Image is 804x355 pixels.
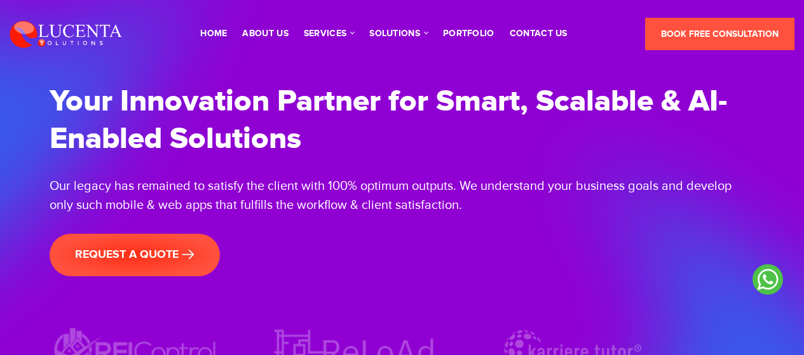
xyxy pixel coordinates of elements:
[10,19,123,48] img: Lucenta Solutions
[200,29,227,38] a: Home
[75,248,194,262] span: request a quote
[304,29,354,38] a: services
[369,29,428,38] a: solutions
[182,250,194,260] img: banner-arrow.png
[50,83,755,157] h1: Your Innovation Partner for Smart, Scalable & AI-Enabled Solutions
[50,234,220,276] a: request a quote
[645,18,794,50] a: Book Free Consultation
[50,177,755,215] div: Our legacy has remained to satisfy the client with 100% optimum outputs. We understand your busin...
[661,29,779,39] span: Book Free Consultation
[242,29,288,38] a: About Us
[443,29,494,38] a: portfolio
[510,29,568,38] a: contact us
